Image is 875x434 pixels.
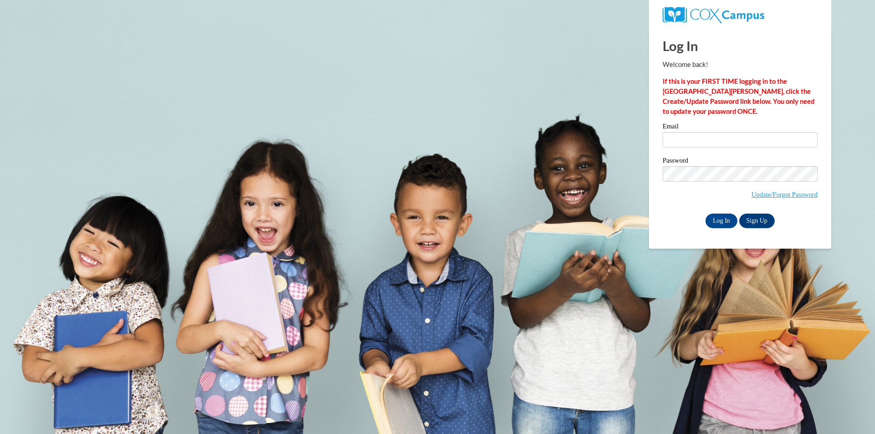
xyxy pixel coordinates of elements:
[663,77,814,115] strong: If this is your FIRST TIME logging in to the [GEOGRAPHIC_DATA][PERSON_NAME], click the Create/Upd...
[663,10,764,18] a: COX Campus
[663,7,764,23] img: COX Campus
[705,214,737,228] input: Log In
[663,36,818,55] h1: Log In
[663,157,818,166] label: Password
[663,123,818,132] label: Email
[663,60,818,70] p: Welcome back!
[739,214,775,228] a: Sign Up
[751,191,818,198] a: Update/Forgot Password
